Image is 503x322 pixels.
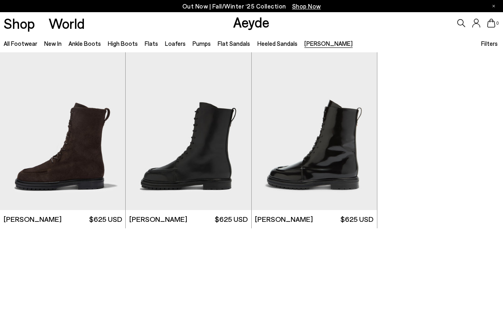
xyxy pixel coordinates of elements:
a: New In [44,40,62,47]
a: Flat Sandals [218,40,250,47]
a: Ankle Boots [68,40,101,47]
a: Shop [4,16,35,30]
a: Aeyde [233,13,270,30]
a: High Boots [108,40,138,47]
span: 0 [495,21,499,26]
a: Flats [145,40,158,47]
img: Tate Lace-Up Ankle Boots [252,52,377,210]
span: Filters [481,40,498,47]
span: $625 USD [215,214,248,224]
a: [PERSON_NAME] $625 USD [126,210,251,228]
span: [PERSON_NAME] [255,214,313,224]
span: [PERSON_NAME] [4,214,62,224]
a: Loafers [165,40,186,47]
span: $625 USD [89,214,122,224]
span: [PERSON_NAME] [129,214,187,224]
a: Pumps [193,40,211,47]
a: [PERSON_NAME] [304,40,353,47]
a: World [49,16,85,30]
p: Out Now | Fall/Winter ‘25 Collection [182,1,321,11]
a: Heeled Sandals [257,40,298,47]
span: Navigate to /collections/new-in [292,2,321,10]
a: 0 [487,19,495,28]
span: $625 USD [340,214,373,224]
img: Tate Lace-Up Ankle Boots [126,52,251,210]
a: [PERSON_NAME] $625 USD [252,210,377,228]
a: All Footwear [4,40,37,47]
